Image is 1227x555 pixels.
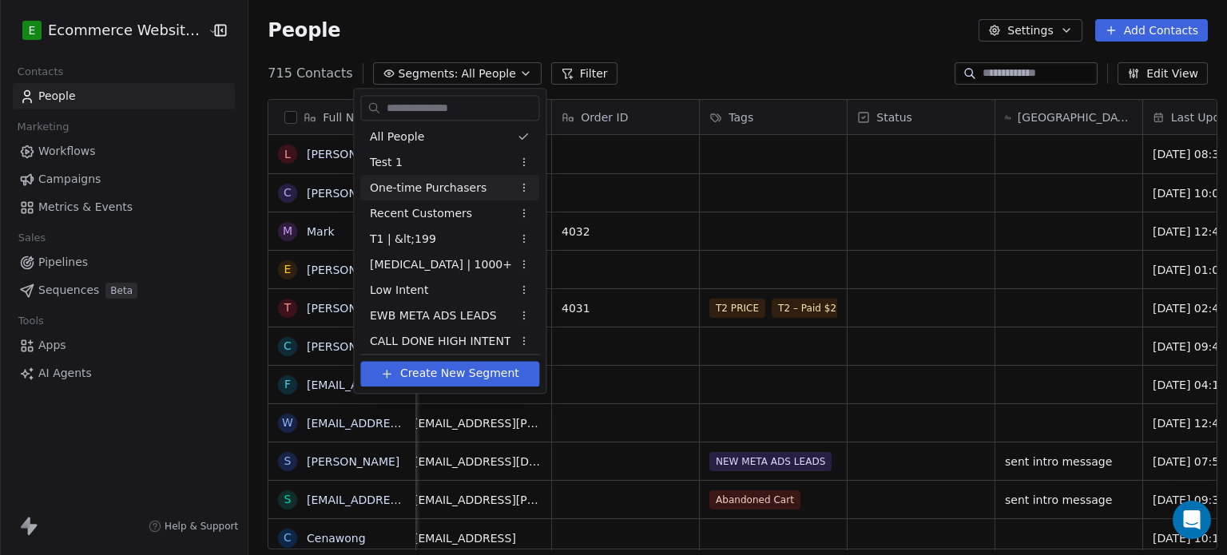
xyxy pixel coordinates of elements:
div: Suggestions [360,124,539,482]
span: CALL DONE HIGH INTENT [370,333,510,350]
span: EWB META ADS LEADS [370,307,497,324]
span: All People [370,129,424,145]
span: Test 1 [370,154,403,171]
span: Low Intent [370,282,429,299]
button: Create New Segment [360,361,539,387]
span: Recent Customers [370,205,472,222]
span: One-time Purchasers [370,180,486,196]
span: [MEDICAL_DATA] | 1000+ [370,256,512,273]
span: T1 | &lt;199 [370,231,436,248]
span: Create New Segment [400,366,519,383]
